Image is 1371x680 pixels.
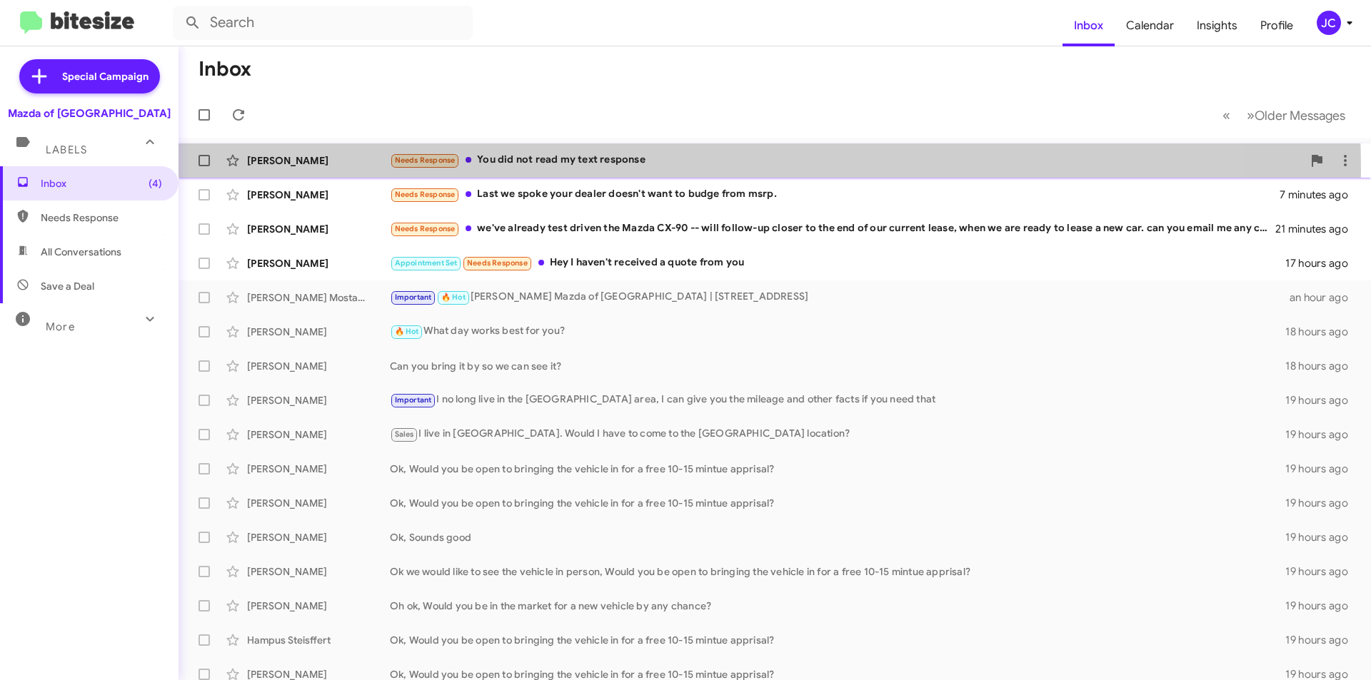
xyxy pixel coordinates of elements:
div: Ok we would like to see the vehicle in person, Would you be open to bringing the vehicle in for a... [390,564,1285,579]
div: 21 minutes ago [1275,222,1360,236]
span: 🔥 Hot [441,293,466,302]
nav: Page navigation example [1215,101,1354,130]
div: Mazda of [GEOGRAPHIC_DATA] [8,106,171,121]
div: [PERSON_NAME] [247,359,390,373]
span: All Conversations [41,245,121,259]
span: Older Messages [1255,108,1345,123]
div: we've already test driven the Mazda CX-90 -- will follow-up closer to the end of our current leas... [390,220,1275,237]
div: Ok, Sounds good [390,530,1285,544]
div: [PERSON_NAME] [247,153,390,168]
span: Appointment Set [395,258,458,268]
span: » [1247,106,1255,124]
div: You did not read my text response [390,152,1302,168]
span: Labels [46,143,87,156]
div: [PERSON_NAME] [247,256,390,270]
a: Special Campaign [19,59,160,93]
div: [PERSON_NAME] [247,222,390,236]
button: JC [1305,11,1355,35]
span: Needs Response [395,156,456,165]
span: Important [395,395,432,405]
div: an hour ago [1290,290,1360,305]
a: Calendar [1115,5,1185,46]
div: [PERSON_NAME] [247,496,390,510]
div: Can you bring it by so we can see it? [390,359,1285,373]
span: 🔥 Hot [395,327,419,336]
button: Next [1238,101,1354,130]
h1: Inbox [199,58,251,81]
button: Previous [1214,101,1239,130]
div: 19 hours ago [1285,496,1360,510]
div: Ok, Would you be open to bringing the vehicle in for a free 10-15 mintue apprisal? [390,462,1285,476]
div: 17 hours ago [1285,256,1360,270]
a: Profile [1249,5,1305,46]
a: Insights [1185,5,1249,46]
div: Ok, Would you be open to bringing the vehicle in for a free 10-15 mintue apprisal? [390,496,1285,510]
div: [PERSON_NAME] [247,462,390,476]
span: Save a Deal [41,279,94,293]
div: JC [1317,11,1341,35]
div: Oh ok, Would you be in the market for a new vehicle by any chance? [390,599,1285,613]
div: 19 hours ago [1285,599,1360,613]
div: 18 hours ago [1285,325,1360,339]
div: [PERSON_NAME] [247,325,390,339]
span: More [46,320,75,333]
a: Inbox [1063,5,1115,46]
div: [PERSON_NAME] Mostacilla [PERSON_NAME] [247,290,390,305]
span: Inbox [41,176,162,191]
div: Ok, Would you be open to bringing the vehicle in for a free 10-15 mintue apprisal? [390,633,1285,647]
div: Hampus Steisffert [247,633,390,647]
div: [PERSON_NAME] [247,427,390,442]
div: 19 hours ago [1285,427,1360,442]
div: 7 minutes ago [1280,188,1360,202]
div: [PERSON_NAME] Mazda of [GEOGRAPHIC_DATA] | [STREET_ADDRESS] [390,289,1290,305]
div: Last we spoke your dealer doesn't want to budge from msrp. [390,186,1280,203]
div: 19 hours ago [1285,462,1360,476]
div: I no long live in the [GEOGRAPHIC_DATA] area, I can give you the mileage and other facts if you n... [390,392,1285,408]
div: [PERSON_NAME] [247,393,390,407]
div: 19 hours ago [1285,633,1360,647]
span: Important [395,293,432,302]
span: « [1222,106,1230,124]
span: Special Campaign [62,69,149,83]
div: 19 hours ago [1285,564,1360,579]
span: Needs Response [395,224,456,233]
div: I live in [GEOGRAPHIC_DATA]. Would I have to come to the [GEOGRAPHIC_DATA] location? [390,426,1285,442]
span: Needs Response [41,210,162,225]
div: 19 hours ago [1285,393,1360,407]
div: [PERSON_NAME] [247,564,390,579]
span: Sales [395,430,414,439]
div: Hey I haven't received a quote from you [390,255,1285,271]
span: Needs Response [395,190,456,199]
div: 19 hours ago [1285,530,1360,544]
div: 18 hours ago [1285,359,1360,373]
div: [PERSON_NAME] [247,188,390,202]
span: Needs Response [467,258,528,268]
div: What day works best for you? [390,323,1285,340]
input: Search [173,6,473,40]
div: [PERSON_NAME] [247,599,390,613]
span: (4) [149,176,162,191]
div: [PERSON_NAME] [247,530,390,544]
